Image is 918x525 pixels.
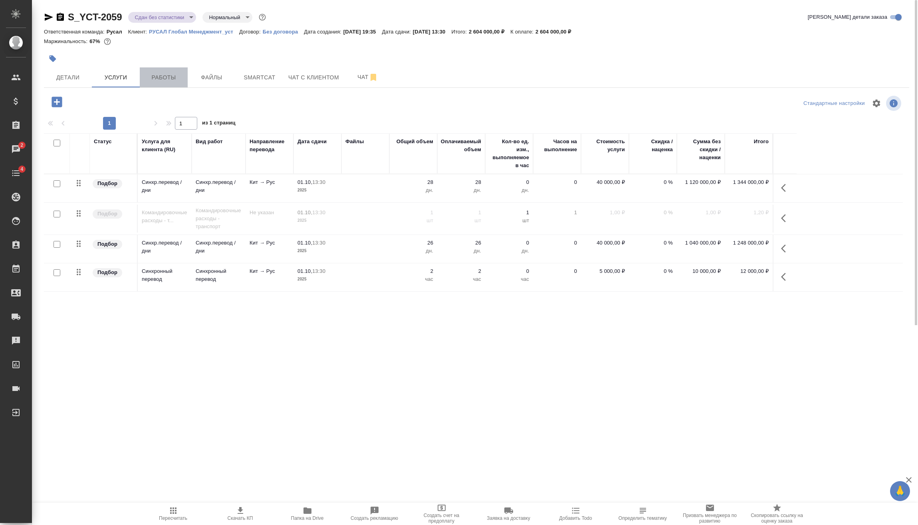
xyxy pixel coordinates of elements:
p: 1 [441,209,481,217]
p: 01.10, [297,240,312,246]
p: Договор: [239,29,263,35]
p: Подбор [97,180,117,187]
p: 1 [489,209,529,217]
p: 28 [393,178,433,186]
p: [DATE] 13:30 [413,29,452,35]
p: Ответственная команда: [44,29,107,35]
p: 0 [489,267,529,275]
span: Файлы [192,73,231,83]
span: 4 [16,165,28,173]
p: 2 604 000,00 ₽ [469,29,510,35]
button: 714783.50 RUB; [102,36,113,47]
p: 0 [489,239,529,247]
p: 2 604 000,00 ₽ [535,29,577,35]
button: Доп статусы указывают на важность/срочность заказа [257,12,268,22]
p: 2025 [297,217,337,225]
p: шт [489,217,529,225]
span: Детали [49,73,87,83]
p: Синхронный перевод [196,267,242,283]
p: дн. [441,186,481,194]
td: 1 [533,205,581,233]
span: [PERSON_NAME] детали заказа [808,13,887,21]
button: Нормальный [206,14,242,21]
span: 2 [16,141,28,149]
span: Работы [145,73,183,83]
p: 12 000,00 ₽ [729,267,769,275]
p: Не указан [250,209,289,217]
p: 1 120 000,00 ₽ [681,178,721,186]
span: Услуги [97,73,135,83]
div: Направление перевода [250,138,289,154]
div: Кол-во ед. изм., выполняемое в час [489,138,529,170]
p: Кит → Рус [250,239,289,247]
p: 13:30 [312,209,325,215]
p: Командировочные расходы - транспорт [196,207,242,231]
p: дн. [441,247,481,255]
p: шт [393,217,433,225]
button: Показать кнопки [776,239,795,258]
button: Сдан без статистики [132,14,186,21]
svg: Отписаться [369,73,378,82]
p: 1 248 000,00 ₽ [729,239,769,247]
span: Посмотреть информацию [886,96,903,111]
button: Показать кнопки [776,267,795,286]
p: 0 % [633,209,673,217]
div: Дата сдачи [297,138,327,146]
p: час [489,275,529,283]
p: Подбор [97,268,117,276]
p: Дата создания: [304,29,343,35]
span: Чат [349,72,387,82]
p: Дата сдачи: [382,29,412,35]
p: Синхр.перевод /дни [196,239,242,255]
button: 🙏 [890,481,910,501]
p: 0 [489,178,529,186]
div: Услуга для клиента (RU) [142,138,188,154]
button: Добавить тэг [44,50,61,67]
p: 0 % [633,239,673,247]
p: 1,00 ₽ [585,209,625,217]
p: 01.10, [297,209,312,215]
div: Оплачиваемый объем [441,138,481,154]
p: шт [441,217,481,225]
div: Сумма без скидки / наценки [681,138,721,162]
div: Стоимость услуги [585,138,625,154]
div: Сдан без статистики [202,12,252,23]
div: Скидка / наценка [633,138,673,154]
div: Итого [754,138,769,146]
p: Командировочные расходы - т... [142,209,188,225]
p: дн. [489,186,529,194]
div: Вид работ [196,138,223,146]
p: К оплате: [510,29,535,35]
div: Сдан без статистики [128,12,196,23]
p: 01.10, [297,179,312,185]
p: 13:30 [312,268,325,274]
p: 10 000,00 ₽ [681,267,721,275]
p: 01.10, [297,268,312,274]
p: Клиент: [128,29,149,35]
p: 40 000,00 ₽ [585,178,625,186]
p: дн. [393,186,433,194]
p: 2025 [297,275,337,283]
p: Синхр.перевод /дни [196,178,242,194]
span: Чат с клиентом [288,73,339,83]
p: 13:30 [312,179,325,185]
p: 26 [393,239,433,247]
td: 0 [533,263,581,291]
p: 13:30 [312,240,325,246]
p: 0 % [633,267,673,275]
p: 2 [393,267,433,275]
p: Без договора [263,29,304,35]
p: 1 [393,209,433,217]
button: Показать кнопки [776,178,795,197]
p: 1 040 000,00 ₽ [681,239,721,247]
button: Скопировать ссылку для ЯМессенджера [44,12,54,22]
div: Статус [94,138,112,146]
p: 2025 [297,186,337,194]
p: 1 344 000,00 ₽ [729,178,769,186]
p: 28 [441,178,481,186]
a: 4 [2,163,30,183]
span: Smartcat [240,73,279,83]
p: час [441,275,481,283]
a: РУСАЛ Глобал Менеджмент_уст [149,28,239,35]
p: 1,20 ₽ [729,209,769,217]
